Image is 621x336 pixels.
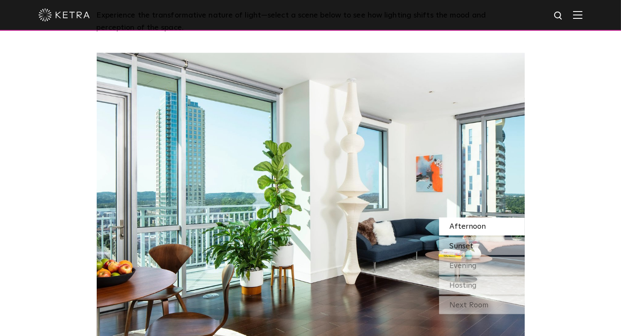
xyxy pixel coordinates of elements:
img: ketra-logo-2019-white [39,9,90,21]
span: Evening [450,262,477,270]
img: Hamburger%20Nav.svg [573,11,582,19]
img: search icon [553,11,564,21]
span: Hosting [450,282,477,289]
span: Afternoon [450,223,486,230]
div: Next Room [439,296,525,314]
span: Sunset [450,242,474,250]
